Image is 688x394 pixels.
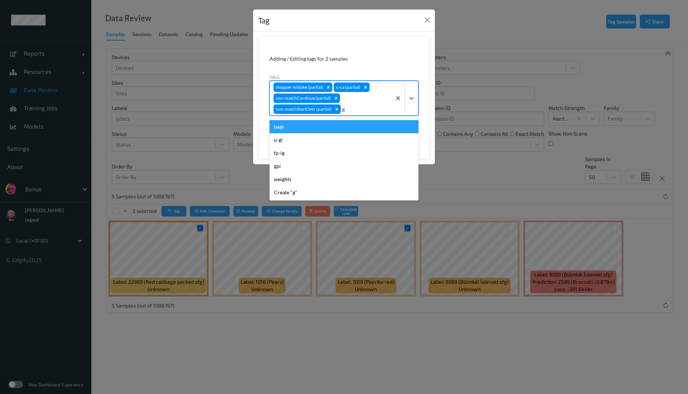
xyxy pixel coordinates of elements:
[270,133,418,146] div: u-gi
[274,93,332,103] div: non-matchContinue (partial)
[270,160,418,173] div: gpi
[333,104,341,114] div: Remove non-matchStartOver (partial)
[270,146,418,160] div: fp-ig
[270,55,418,62] div: Adding / Editing tags for 2 samples
[270,74,280,80] label: Tags
[332,93,340,103] div: Remove non-matchContinue (partial)
[334,83,362,92] div: u-ca (partial)
[258,15,270,26] div: Tag
[422,15,432,25] button: Close
[274,104,333,114] div: non-matchStartOver (partial)
[270,120,418,133] div: bags
[274,83,324,92] div: shopper mistake (partial)
[270,186,418,199] div: Create "g"
[362,83,370,92] div: Remove u-ca (partial)
[324,83,332,92] div: Remove shopper mistake (partial)
[270,173,418,186] div: weights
